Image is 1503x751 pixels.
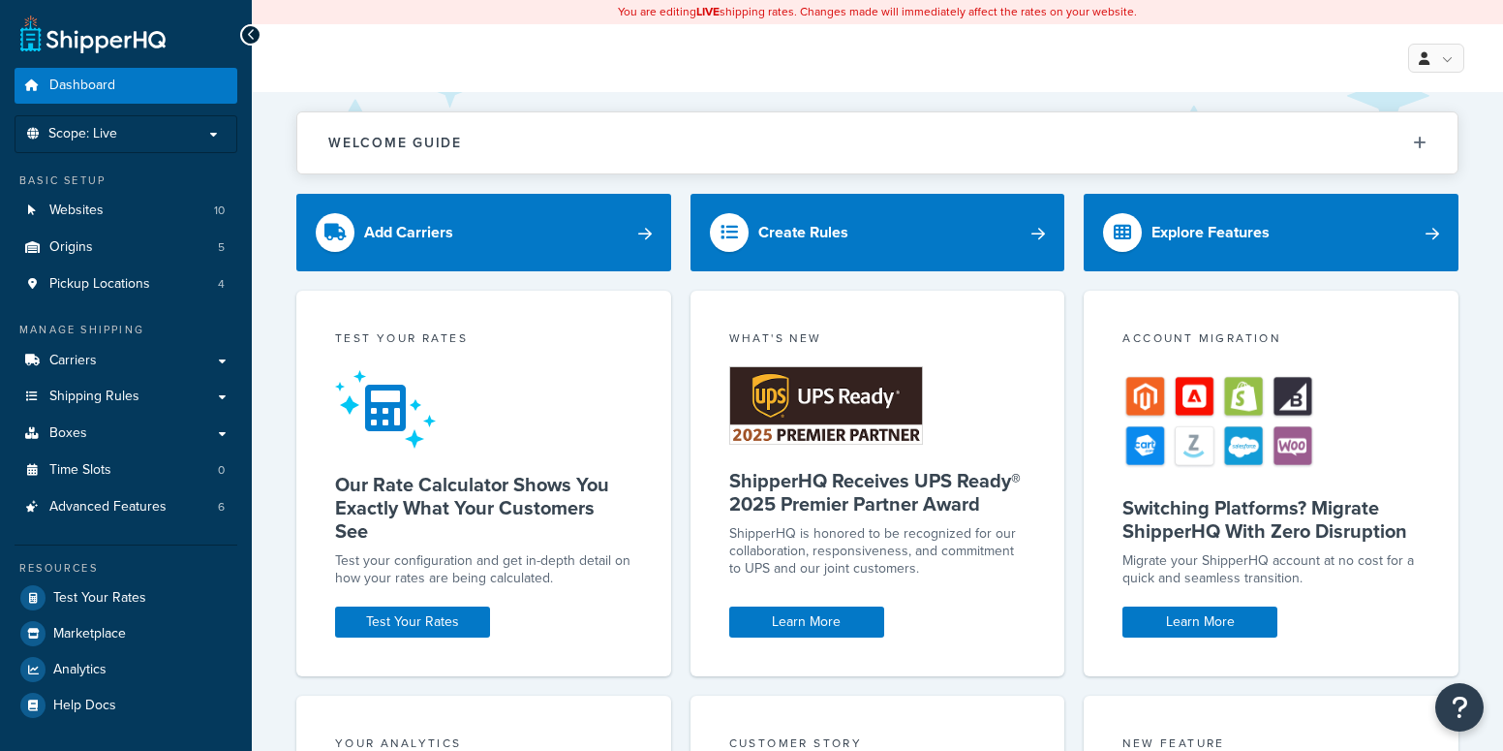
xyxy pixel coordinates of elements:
p: ShipperHQ is honored to be recognized for our collaboration, responsiveness, and commitment to UP... [729,525,1027,578]
a: Test Your Rates [15,580,237,615]
div: Explore Features [1151,219,1270,246]
span: Pickup Locations [49,276,150,293]
div: Test your rates [335,329,632,352]
li: Time Slots [15,453,237,488]
span: 0 [218,462,225,479]
a: Advanced Features6 [15,489,237,525]
li: Advanced Features [15,489,237,525]
span: Websites [49,203,104,219]
div: Resources [15,560,237,577]
div: Manage Shipping [15,322,237,338]
a: Websites10 [15,193,237,229]
span: Dashboard [49,78,115,94]
a: Carriers [15,343,237,379]
span: Analytics [53,662,107,678]
a: Shipping Rules [15,379,237,415]
div: Test your configuration and get in-depth detail on how your rates are being calculated. [335,552,632,587]
h5: Our Rate Calculator Shows You Exactly What Your Customers See [335,473,632,543]
a: Test Your Rates [335,607,490,638]
div: Add Carriers [364,219,453,246]
span: 5 [218,239,225,256]
a: Pickup Locations4 [15,266,237,302]
span: Test Your Rates [53,590,146,607]
a: Explore Features [1084,194,1458,271]
button: Welcome Guide [297,112,1457,173]
a: Help Docs [15,688,237,723]
span: Time Slots [49,462,111,479]
span: Scope: Live [48,126,117,142]
li: Websites [15,193,237,229]
li: Origins [15,230,237,266]
a: Add Carriers [296,194,671,271]
a: Analytics [15,652,237,687]
a: Learn More [1122,607,1277,638]
div: Account Migration [1122,329,1420,352]
a: Time Slots0 [15,453,237,488]
span: Carriers [49,353,97,369]
span: Advanced Features [49,499,167,516]
span: Boxes [49,425,87,442]
div: What's New [729,329,1027,352]
span: Marketplace [53,626,126,642]
div: Create Rules [758,219,848,246]
h5: ShipperHQ Receives UPS Ready® 2025 Premier Partner Award [729,469,1027,516]
b: LIVE [696,3,720,20]
h2: Welcome Guide [328,136,462,150]
li: Pickup Locations [15,266,237,302]
div: Basic Setup [15,172,237,189]
a: Origins5 [15,230,237,266]
span: Shipping Rules [49,389,139,405]
button: Open Resource Center [1435,683,1484,732]
span: Origins [49,239,93,256]
div: Migrate your ShipperHQ account at no cost for a quick and seamless transition. [1122,552,1420,587]
a: Create Rules [690,194,1065,271]
a: Dashboard [15,68,237,104]
span: 4 [218,276,225,293]
span: Help Docs [53,698,116,714]
span: 6 [218,499,225,516]
a: Boxes [15,416,237,452]
h5: Switching Platforms? Migrate ShipperHQ With Zero Disruption [1122,496,1420,543]
span: 10 [214,203,225,219]
a: Marketplace [15,616,237,651]
a: Learn More [729,607,884,638]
